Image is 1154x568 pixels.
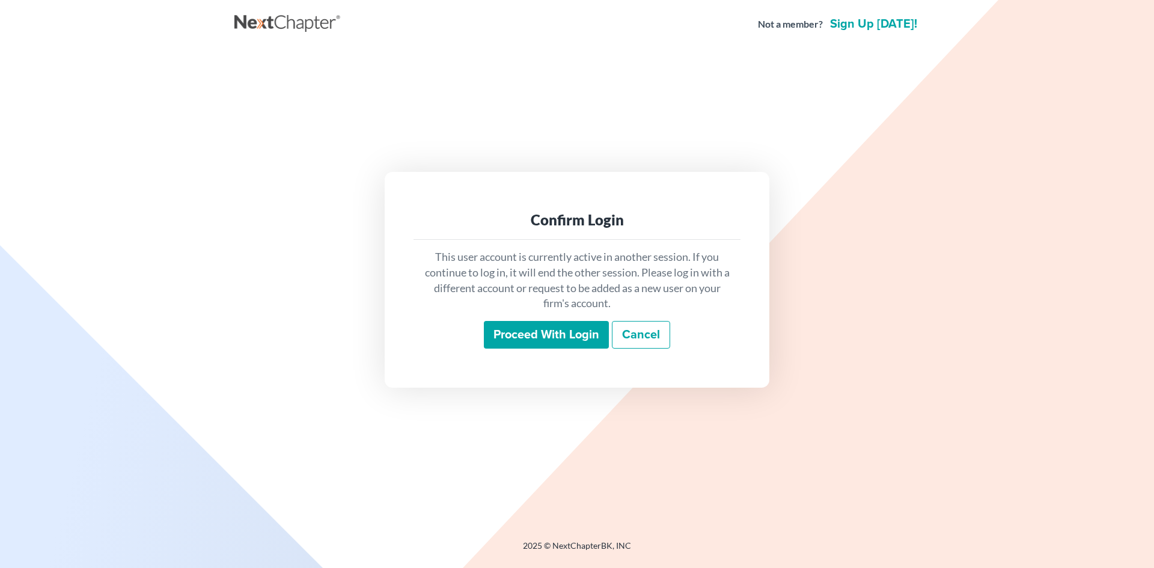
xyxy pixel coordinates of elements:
input: Proceed with login [484,321,609,349]
a: Cancel [612,321,670,349]
strong: Not a member? [758,17,823,31]
a: Sign up [DATE]! [828,18,920,30]
div: 2025 © NextChapterBK, INC [234,540,920,561]
p: This user account is currently active in another session. If you continue to log in, it will end ... [423,249,731,311]
div: Confirm Login [423,210,731,230]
